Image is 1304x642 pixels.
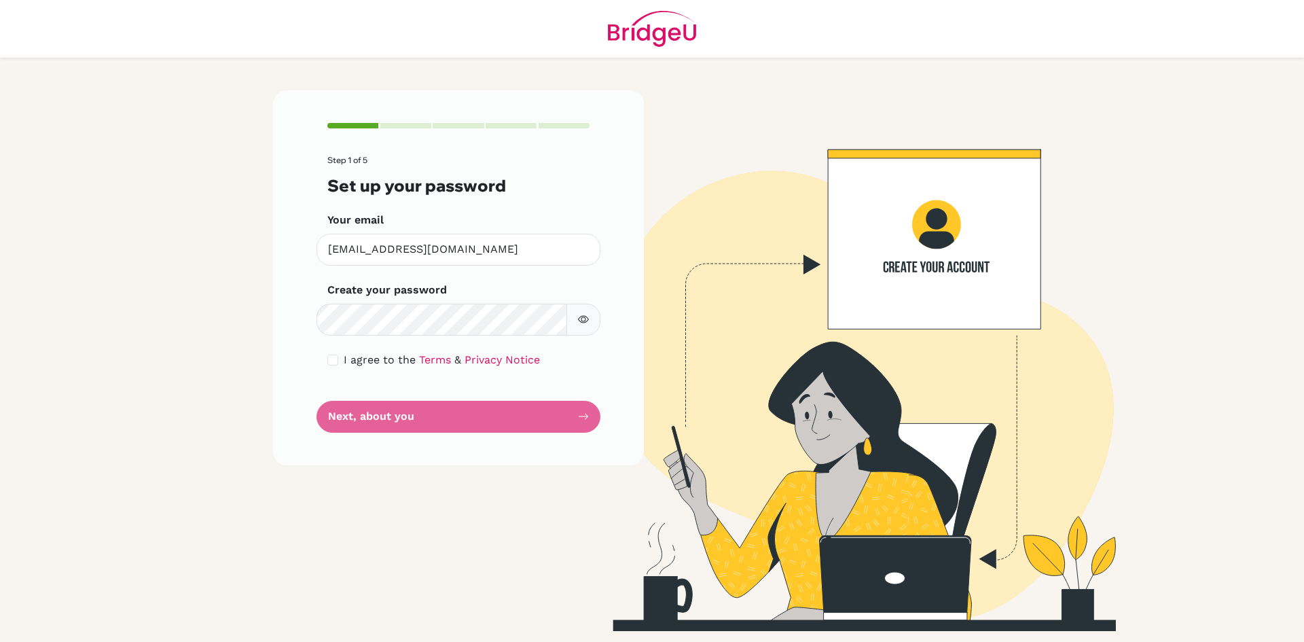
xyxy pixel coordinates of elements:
label: Your email [327,212,384,228]
img: Create your account [458,90,1233,631]
span: & [454,353,461,366]
h3: Set up your password [327,176,590,196]
label: Create your password [327,282,447,298]
input: Insert your email* [316,234,600,266]
a: Privacy Notice [465,353,540,366]
span: I agree to the [344,353,416,366]
a: Terms [419,353,451,366]
span: Step 1 of 5 [327,155,367,165]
